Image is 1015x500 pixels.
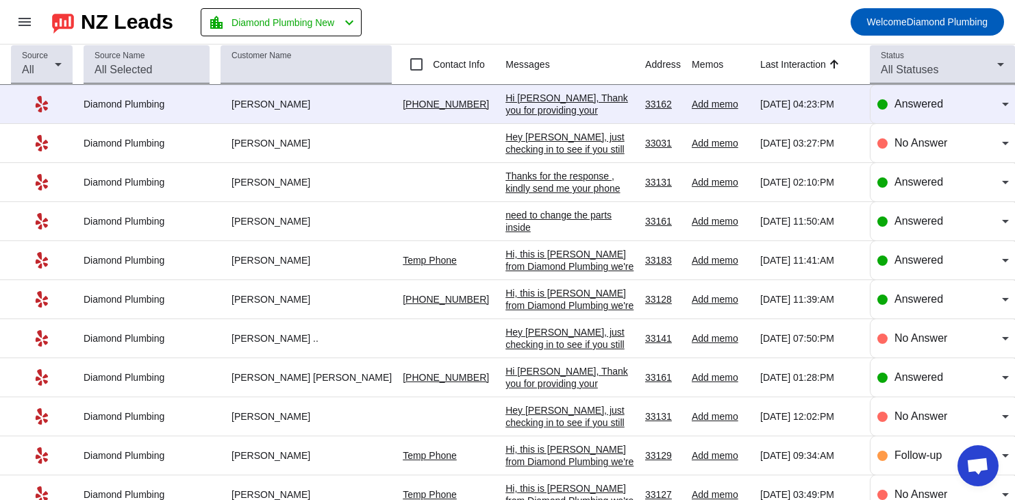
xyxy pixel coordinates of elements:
[505,287,634,423] div: Hi, this is [PERSON_NAME] from Diamond Plumbing we're following up on your recent plumbing servic...
[505,45,645,85] th: Messages
[760,215,859,227] div: [DATE] 11:50:AM
[221,176,392,188] div: [PERSON_NAME]
[645,254,681,266] div: 33183
[894,371,943,383] span: Answered
[894,488,947,500] span: No Answer
[760,293,859,305] div: [DATE] 11:39:AM
[84,98,210,110] div: Diamond Plumbing
[645,332,681,345] div: 33141
[95,51,145,60] mat-label: Source Name
[645,449,681,462] div: 33129
[221,410,392,423] div: [PERSON_NAME]
[208,14,225,31] mat-icon: location_city
[81,12,173,32] div: NZ Leads
[505,248,634,384] div: Hi, this is [PERSON_NAME] from Diamond Plumbing we're following up on your recent plumbing servic...
[645,215,681,227] div: 33161
[403,372,489,383] a: [PHONE_NUMBER]
[84,410,210,423] div: Diamond Plumbing
[84,371,210,384] div: Diamond Plumbing
[645,293,681,305] div: 33128
[84,137,210,149] div: Diamond Plumbing
[505,170,634,232] div: Thanks for the response , kindly send me your phone number , so I can send you more information a...
[760,137,859,149] div: [DATE] 03:27:PM
[867,16,907,27] span: Welcome
[221,98,392,110] div: [PERSON_NAME]
[403,294,489,305] a: [PHONE_NUMBER]
[52,10,74,34] img: logo
[505,92,634,153] div: Hi [PERSON_NAME], Thank you for providing your information! We'll get back to you as soon as poss...
[645,371,681,384] div: 33161
[221,254,392,266] div: [PERSON_NAME]
[22,64,34,75] span: All
[692,254,749,266] div: Add memo
[84,215,210,227] div: Diamond Plumbing
[692,45,760,85] th: Memos
[34,135,50,151] mat-icon: Yelp
[894,215,943,227] span: Answered
[403,489,457,500] a: Temp Phone
[645,410,681,423] div: 33131
[894,332,947,344] span: No Answer
[34,252,50,268] mat-icon: Yelp
[894,410,947,422] span: No Answer
[505,326,634,412] div: Hey [PERSON_NAME], just checking in to see if you still need help with your project. Please let m...
[201,8,362,36] button: Diamond Plumbing New
[692,176,749,188] div: Add memo
[894,293,943,305] span: Answered
[221,332,392,345] div: [PERSON_NAME] ..
[894,98,943,110] span: Answered
[403,99,489,110] a: [PHONE_NUMBER]
[957,445,999,486] a: Open chat
[505,404,634,490] div: Hey [PERSON_NAME], just checking in to see if you still need help with your project. Please let m...
[34,447,50,464] mat-icon: Yelp
[22,51,48,60] mat-label: Source
[692,449,749,462] div: Add memo
[692,98,749,110] div: Add memo
[221,293,392,305] div: [PERSON_NAME]
[95,62,199,78] input: All Selected
[851,8,1004,36] button: WelcomeDiamond Plumbing
[430,58,485,71] label: Contact Info
[34,330,50,347] mat-icon: Yelp
[692,293,749,305] div: Add memo
[645,98,681,110] div: 33162
[231,51,291,60] mat-label: Customer Name
[231,13,334,32] span: Diamond Plumbing New
[760,449,859,462] div: [DATE] 09:34:AM
[760,371,859,384] div: [DATE] 01:28:PM
[760,410,859,423] div: [DATE] 12:02:PM
[84,332,210,345] div: Diamond Plumbing
[692,410,749,423] div: Add memo
[692,371,749,384] div: Add memo
[34,174,50,190] mat-icon: Yelp
[692,137,749,149] div: Add memo
[505,131,634,217] div: Hey [PERSON_NAME], just checking in to see if you still need help with your project. Please let m...
[692,332,749,345] div: Add memo
[894,254,943,266] span: Answered
[84,293,210,305] div: Diamond Plumbing
[645,176,681,188] div: 33131
[403,450,457,461] a: Temp Phone
[894,137,947,149] span: No Answer
[867,12,988,32] span: Diamond Plumbing
[881,64,938,75] span: All Statuses
[34,96,50,112] mat-icon: Yelp
[221,449,392,462] div: [PERSON_NAME]
[505,209,634,234] div: need to change the parts inside
[221,371,392,384] div: [PERSON_NAME] [PERSON_NAME]
[645,45,692,85] th: Address
[645,137,681,149] div: 33031
[84,176,210,188] div: Diamond Plumbing
[34,408,50,425] mat-icon: Yelp
[34,213,50,229] mat-icon: Yelp
[16,14,33,30] mat-icon: menu
[505,365,634,427] div: Hi [PERSON_NAME], Thank you for providing your information! We'll get back to you as soon as poss...
[403,255,457,266] a: Temp Phone
[881,51,904,60] mat-label: Status
[84,254,210,266] div: Diamond Plumbing
[692,215,749,227] div: Add memo
[760,58,826,71] div: Last Interaction
[894,176,943,188] span: Answered
[221,137,392,149] div: [PERSON_NAME]
[760,254,859,266] div: [DATE] 11:41:AM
